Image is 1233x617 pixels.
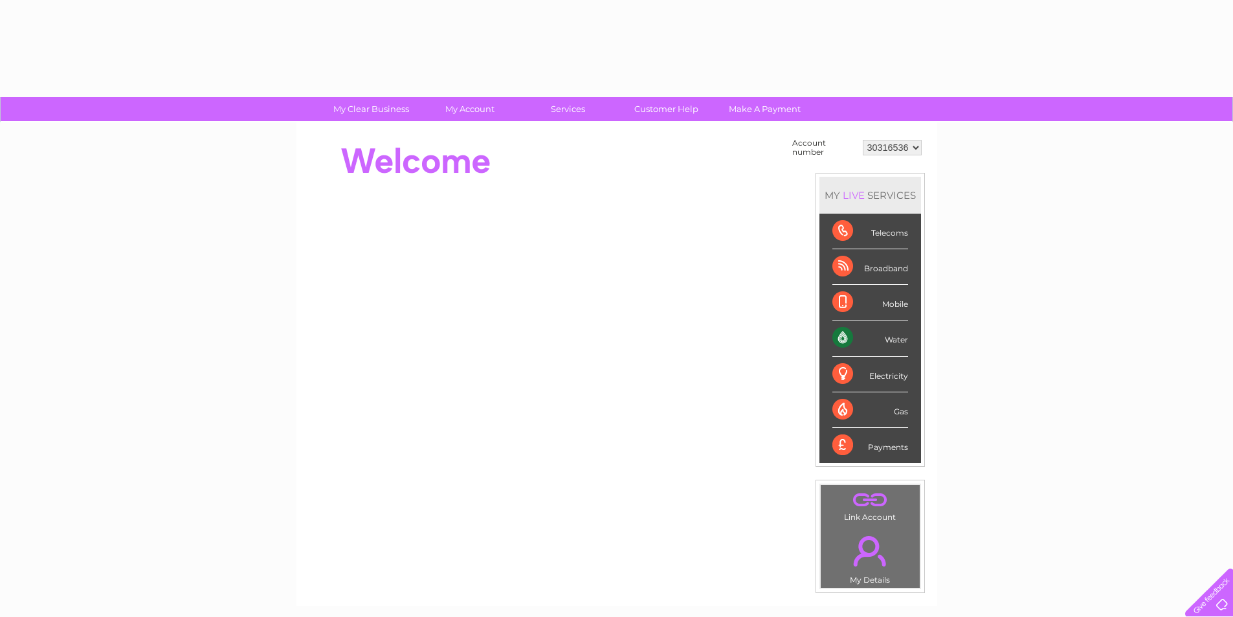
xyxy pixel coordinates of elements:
div: Telecoms [832,214,908,249]
div: Mobile [832,285,908,320]
div: LIVE [840,189,867,201]
td: Link Account [820,484,920,525]
a: Make A Payment [711,97,818,121]
td: Account number [789,135,860,160]
div: Broadband [832,249,908,285]
div: Electricity [832,357,908,392]
a: My Clear Business [318,97,425,121]
a: Services [515,97,621,121]
a: Customer Help [613,97,720,121]
div: Payments [832,428,908,463]
a: My Account [416,97,523,121]
div: MY SERVICES [819,177,921,214]
a: . [824,488,916,511]
div: Water [832,320,908,356]
td: My Details [820,525,920,589]
div: Gas [832,392,908,428]
a: . [824,528,916,574]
